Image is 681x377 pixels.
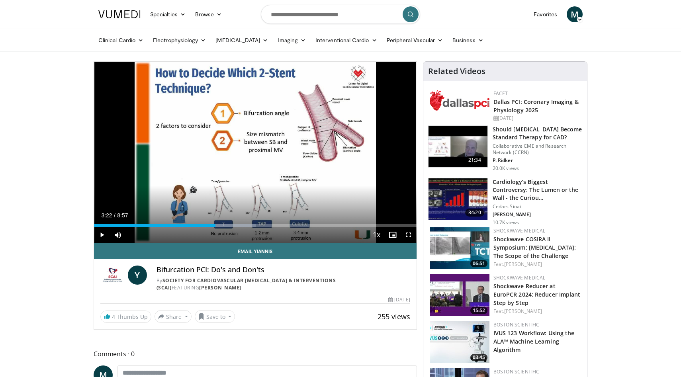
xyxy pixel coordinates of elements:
[273,32,311,48] a: Imaging
[429,126,487,167] img: eb63832d-2f75-457d-8c1a-bbdc90eb409c.150x105_q85_crop-smart_upscale.jpg
[199,284,241,291] a: [PERSON_NAME]
[493,308,581,315] div: Feat.
[98,10,141,18] img: VuMedi Logo
[110,227,126,243] button: Mute
[428,125,582,172] a: 21:34 Should [MEDICAL_DATA] Become Standard Therapy for CAD? Collaborative CME and Research Netwo...
[401,227,417,243] button: Fullscreen
[430,227,489,269] a: 06:51
[148,32,211,48] a: Electrophysiology
[112,313,115,320] span: 4
[94,227,110,243] button: Play
[529,6,562,22] a: Favorites
[428,66,485,76] h4: Related Videos
[100,266,125,285] img: Society for Cardiovascular Angiography & Interventions (SCAI)
[94,62,417,243] video-js: Video Player
[382,32,448,48] a: Peripheral Vascular
[190,6,227,22] a: Browse
[117,212,128,219] span: 8:57
[493,261,581,268] div: Feat.
[493,219,519,226] p: 10.7K views
[493,125,582,141] h3: Should [MEDICAL_DATA] Become Standard Therapy for CAD?
[493,235,576,260] a: Shockwave COSIRA II Symposium: [MEDICAL_DATA]: The Scope of the Challenge
[465,156,484,164] span: 21:34
[504,261,542,268] a: [PERSON_NAME]
[128,266,147,285] a: Y
[94,349,417,359] span: Comments 0
[428,178,582,226] a: 34:20 Cardiology’s Biggest Controversy: The Lumen or the Wall - the Curiou… Cedars Sinai [PERSON_...
[211,32,273,48] a: [MEDICAL_DATA]
[493,115,581,122] div: [DATE]
[504,308,542,314] a: [PERSON_NAME]
[94,243,417,259] a: Email Yiannis
[430,321,489,363] a: 03:45
[429,178,487,220] img: d453240d-5894-4336-be61-abca2891f366.150x105_q85_crop-smart_upscale.jpg
[430,274,489,316] img: fadbcca3-3c72-4f96-a40d-f2c885e80660.150x105_q85_crop-smart_upscale.jpg
[465,209,484,217] span: 34:20
[385,227,401,243] button: Enable picture-in-picture mode
[567,6,583,22] a: M
[493,329,575,354] a: IVUS 123 Workflow: Using the ALA™ Machine Learning Algorithm
[493,227,546,234] a: Shockwave Medical
[100,311,151,323] a: 4 Thumbs Up
[470,307,487,314] span: 15:52
[493,165,519,172] p: 20.0K views
[430,274,489,316] a: 15:52
[155,310,192,323] button: Share
[493,203,582,210] p: Cedars Sinai
[261,5,420,24] input: Search topics, interventions
[493,368,540,375] a: Boston Scientific
[311,32,382,48] a: Interventional Cardio
[369,227,385,243] button: Playback Rate
[470,260,487,267] span: 06:51
[157,266,410,274] h4: Bifurcation PCI: Do's and Don'ts
[195,310,235,323] button: Save to
[493,98,579,114] a: Dallas PCI: Coronary Imaging & Physiology 2025
[157,277,336,291] a: Society for Cardiovascular [MEDICAL_DATA] & Interventions (SCAI)
[493,211,582,218] p: [PERSON_NAME]
[388,296,410,303] div: [DATE]
[101,212,112,219] span: 3:22
[448,32,488,48] a: Business
[157,277,410,291] div: By FEATURING
[493,274,546,281] a: Shockwave Medical
[493,143,582,156] p: Collaborative CME and Research Network (CCRN)
[493,178,582,202] h3: Cardiology’s Biggest Controversy: The Lumen or the Wall - the Curiou…
[430,227,489,269] img: c35ce14a-3a80-4fd3-b91e-c59d4b4f33e6.150x105_q85_crop-smart_upscale.jpg
[470,354,487,361] span: 03:45
[94,32,148,48] a: Clinical Cardio
[493,282,581,307] a: Shockwave Reducer at EuroPCR 2024: Reducer Implant Step by Step
[430,321,489,363] img: a66c217a-745f-4867-a66f-0c610c99ad03.150x105_q85_crop-smart_upscale.jpg
[145,6,190,22] a: Specialties
[114,212,115,219] span: /
[493,90,508,97] a: FACET
[493,321,540,328] a: Boston Scientific
[430,90,489,111] img: 939357b5-304e-4393-95de-08c51a3c5e2a.png.150x105_q85_autocrop_double_scale_upscale_version-0.2.png
[378,312,410,321] span: 255 views
[94,224,417,227] div: Progress Bar
[493,157,582,164] p: P. Ridker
